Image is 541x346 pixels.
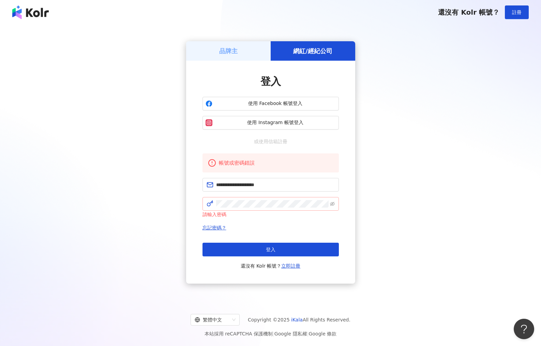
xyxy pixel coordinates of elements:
[281,263,300,269] a: 立即註冊
[330,201,335,206] span: eye-invisible
[512,10,522,15] span: 註冊
[293,47,332,55] h5: 網紅/經紀公司
[202,211,339,218] div: 請輸入密碼
[273,331,274,336] span: |
[219,159,333,167] div: 帳號或密碼錯誤
[274,331,307,336] a: Google 隱私權
[215,100,336,107] span: 使用 Facebook 帳號登入
[249,138,292,145] span: 或使用信箱註冊
[215,119,336,126] span: 使用 Instagram 帳號登入
[514,319,534,339] iframe: Help Scout Beacon - Open
[307,331,309,336] span: |
[241,262,301,270] span: 還沒有 Kolr 帳號？
[202,225,226,230] a: 忘記密碼？
[205,330,336,338] span: 本站採用 reCAPTCHA 保護機制
[219,47,238,55] h5: 品牌主
[202,97,339,110] button: 使用 Facebook 帳號登入
[505,5,529,19] button: 註冊
[248,316,350,324] span: Copyright © 2025 All Rights Reserved.
[309,331,336,336] a: Google 條款
[195,314,229,325] div: 繁體中文
[291,317,303,322] a: iKala
[260,75,281,87] span: 登入
[438,8,499,16] span: 還沒有 Kolr 帳號？
[12,5,49,19] img: logo
[202,243,339,256] button: 登入
[266,247,275,252] span: 登入
[202,116,339,130] button: 使用 Instagram 帳號登入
